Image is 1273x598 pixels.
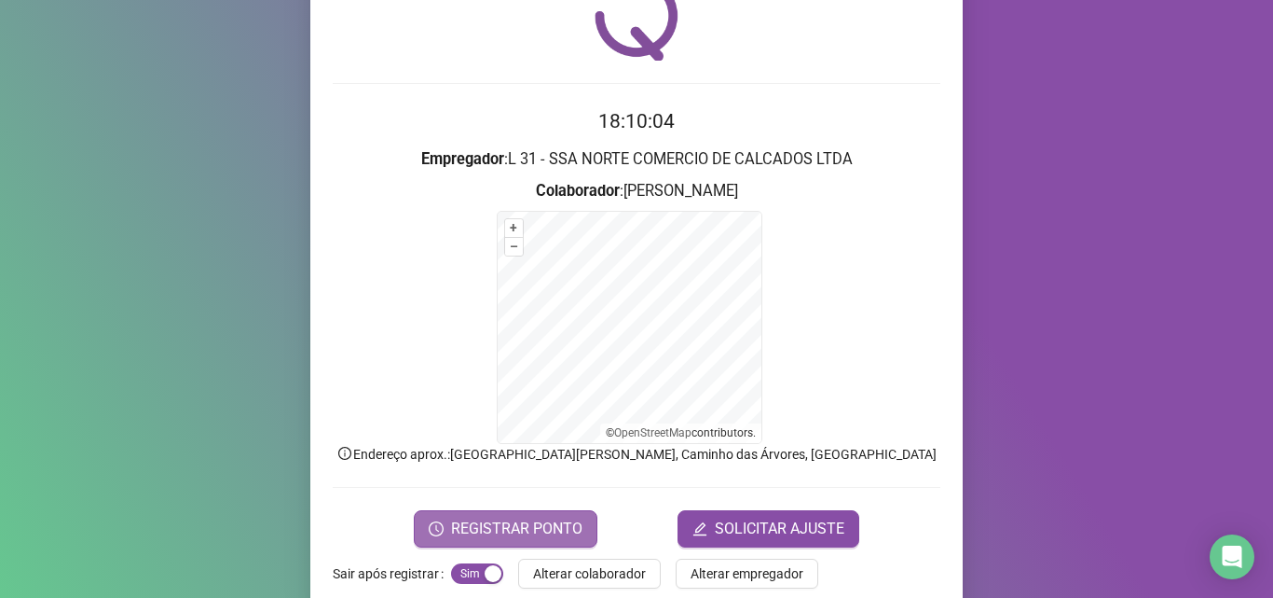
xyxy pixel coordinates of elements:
[533,563,646,584] span: Alterar colaborador
[518,559,661,589] button: Alterar colaborador
[414,510,597,548] button: REGISTRAR PONTO
[333,147,940,172] h3: : L 31 - SSA NORTE COMERCIO DE CALCADOS LTDA
[429,522,444,536] span: clock-circle
[536,182,620,200] strong: Colaborador
[333,559,451,589] label: Sair após registrar
[505,219,523,237] button: +
[505,238,523,256] button: –
[451,518,582,540] span: REGISTRAR PONTO
[692,522,707,536] span: edit
[336,445,353,462] span: info-circle
[676,559,818,589] button: Alterar empregador
[333,444,940,465] p: Endereço aprox. : [GEOGRAPHIC_DATA][PERSON_NAME], Caminho das Árvores, [GEOGRAPHIC_DATA]
[598,110,675,132] time: 18:10:04
[1210,535,1254,579] div: Open Intercom Messenger
[691,563,803,584] span: Alterar empregador
[333,179,940,203] h3: : [PERSON_NAME]
[614,426,691,439] a: OpenStreetMap
[678,510,859,548] button: editSOLICITAR AJUSTE
[421,150,504,168] strong: Empregador
[715,518,844,540] span: SOLICITAR AJUSTE
[606,426,756,439] li: © contributors.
